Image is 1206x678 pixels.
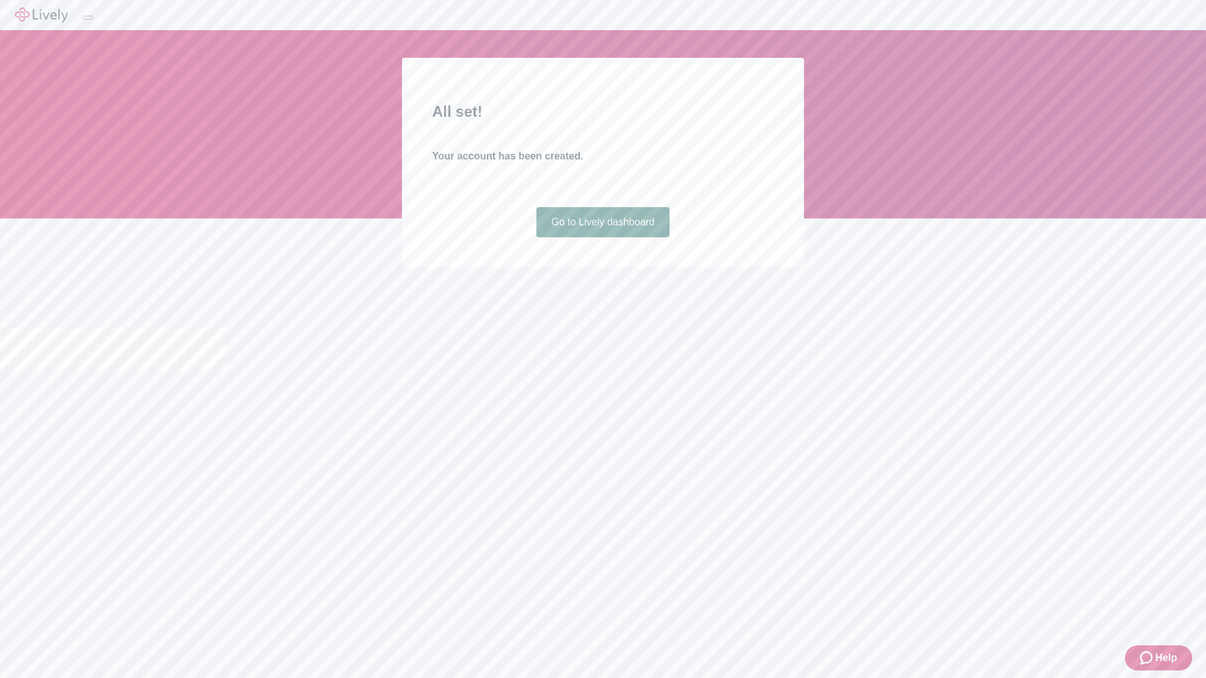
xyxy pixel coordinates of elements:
[432,100,774,123] h2: All set!
[1125,645,1192,670] button: Zendesk support iconHelp
[536,207,670,237] a: Go to Lively dashboard
[432,149,774,164] h4: Your account has been created.
[1140,650,1155,665] svg: Zendesk support icon
[83,16,93,19] button: Log out
[15,8,68,23] img: Lively
[1155,650,1177,665] span: Help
